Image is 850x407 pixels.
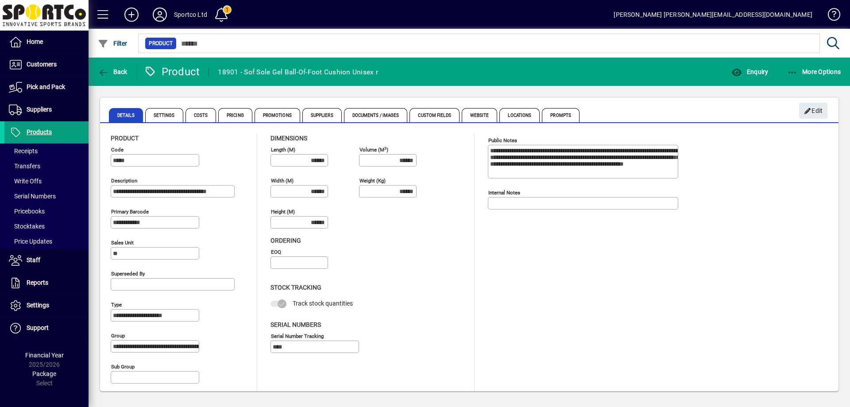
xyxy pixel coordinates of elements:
span: Package [32,370,56,377]
span: Dimensions [270,135,307,142]
mat-label: Height (m) [271,209,295,215]
mat-label: Serial Number tracking [271,333,324,339]
span: Details [109,108,143,122]
mat-label: Width (m) [271,178,294,184]
span: Product [111,135,139,142]
a: Pricebooks [4,204,89,219]
button: More Options [785,64,843,80]
a: Transfers [4,159,89,174]
span: Documents / Images [344,108,408,122]
span: Custom Fields [410,108,459,122]
span: Receipts [9,147,38,155]
button: Profile [146,7,174,23]
span: Settings [145,108,183,122]
span: Filter [98,40,127,47]
a: Support [4,317,89,339]
mat-label: Superseded by [111,271,145,277]
a: Settings [4,295,89,317]
a: Stocktakes [4,219,89,234]
span: Back [98,68,127,75]
mat-label: Type [111,302,122,308]
a: Receipts [4,143,89,159]
mat-label: Primary barcode [111,209,149,215]
mat-label: Public Notes [488,137,517,143]
span: Costs [185,108,216,122]
app-page-header-button: Back [89,64,137,80]
span: Settings [27,302,49,309]
div: 18901 - Sof Sole Gel Ball-Of-Foot Cushion Unisex r [218,65,378,79]
span: Products [27,128,52,136]
span: Suppliers [27,106,52,113]
span: Home [27,38,43,45]
span: Support [27,324,49,331]
button: Back [96,64,130,80]
mat-label: Sub group [111,364,135,370]
button: Edit [799,103,827,119]
span: Website [462,108,498,122]
span: Pricing [218,108,252,122]
mat-label: Sales unit [111,240,134,246]
span: Staff [27,256,40,264]
span: More Options [787,68,841,75]
span: Pricebooks [9,208,45,215]
span: Track stock quantities [293,300,353,307]
a: Knowledge Base [821,2,839,31]
span: Product [149,39,173,48]
a: Write Offs [4,174,89,189]
mat-label: Group [111,333,125,339]
mat-label: Volume (m ) [359,147,388,153]
a: Staff [4,249,89,271]
mat-label: Length (m) [271,147,295,153]
button: Add [117,7,146,23]
span: Transfers [9,163,40,170]
span: Prompts [542,108,580,122]
span: Ordering [270,237,301,244]
span: Pick and Pack [27,83,65,90]
a: Serial Numbers [4,189,89,204]
span: Promotions [255,108,300,122]
button: Enquiry [729,64,770,80]
span: Write Offs [9,178,42,185]
div: Sportco Ltd [174,8,207,22]
span: Edit [804,104,823,118]
span: Reports [27,279,48,286]
sup: 3 [384,146,386,150]
span: Serial Numbers [9,193,56,200]
button: Filter [96,35,130,51]
div: Product [144,65,200,79]
a: Customers [4,54,89,76]
a: Pick and Pack [4,76,89,98]
span: Suppliers [302,108,342,122]
a: Reports [4,272,89,294]
span: Enquiry [731,68,768,75]
span: Stocktakes [9,223,45,230]
span: Customers [27,61,57,68]
span: Stock Tracking [270,284,321,291]
mat-label: Code [111,147,124,153]
span: Locations [499,108,540,122]
span: Financial Year [25,352,64,359]
mat-label: Weight (Kg) [359,178,386,184]
div: [PERSON_NAME] [PERSON_NAME][EMAIL_ADDRESS][DOMAIN_NAME] [614,8,812,22]
span: Price Updates [9,238,52,245]
a: Price Updates [4,234,89,249]
a: Suppliers [4,99,89,121]
mat-label: Description [111,178,137,184]
mat-label: Internal Notes [488,190,520,196]
a: Home [4,31,89,53]
span: Serial Numbers [270,321,321,328]
mat-label: EOQ [271,249,281,255]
